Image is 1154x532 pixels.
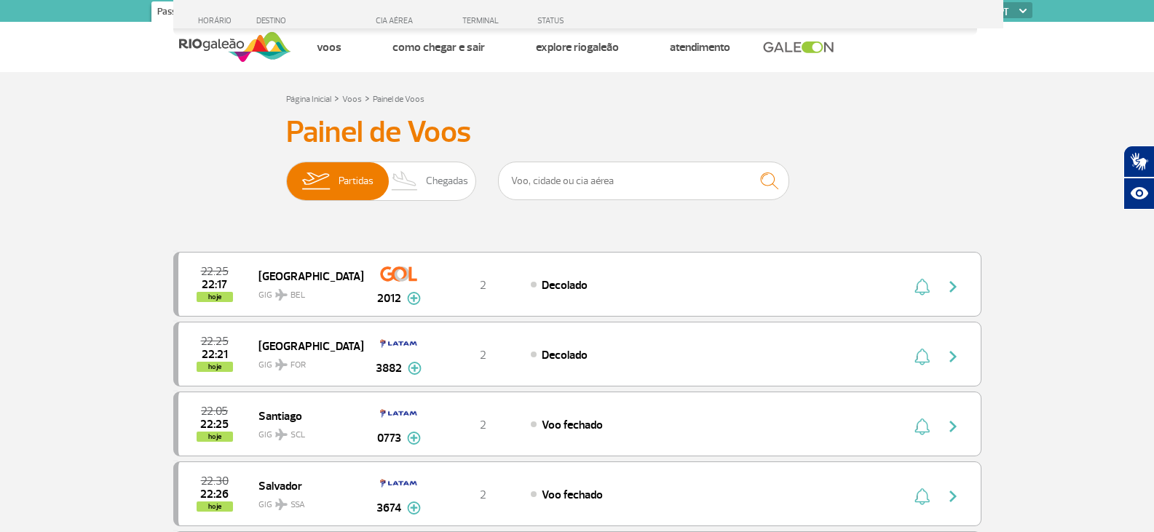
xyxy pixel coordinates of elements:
h3: Painel de Voos [286,114,869,151]
a: Passageiros [151,1,211,25]
span: Voo fechado [542,418,603,432]
span: BEL [291,289,305,302]
a: Página Inicial [286,94,331,105]
img: destiny_airplane.svg [275,499,288,510]
img: mais-info-painel-voo.svg [407,501,421,515]
span: 3882 [376,360,402,377]
span: 2 [480,348,486,362]
span: 2025-09-29 22:26:33 [200,489,229,499]
div: STATUS [530,16,649,25]
img: seta-direita-painel-voo.svg [944,488,962,505]
img: mais-info-painel-voo.svg [407,432,421,445]
img: destiny_airplane.svg [275,429,288,440]
img: seta-direita-painel-voo.svg [944,348,962,365]
span: Voo fechado [542,488,603,502]
span: hoje [197,432,233,442]
span: Decolado [542,348,588,362]
a: Atendimento [670,40,730,55]
img: destiny_airplane.svg [275,289,288,301]
img: destiny_airplane.svg [275,359,288,370]
span: 2025-09-29 22:25:00 [201,266,229,277]
span: Decolado [542,278,588,293]
span: GIG [258,281,352,302]
img: mais-info-painel-voo.svg [407,292,421,305]
img: slider-embarque [293,162,339,200]
img: sino-painel-voo.svg [914,348,930,365]
a: Painel de Voos [373,94,424,105]
span: hoje [197,501,233,512]
a: Como chegar e sair [392,40,485,55]
input: Voo, cidade ou cia aérea [498,162,789,200]
span: [GEOGRAPHIC_DATA] [258,336,352,355]
span: 2012 [377,290,401,307]
span: 2 [480,488,486,502]
a: > [365,90,370,106]
img: sino-painel-voo.svg [914,488,930,505]
span: Salvador [258,476,352,495]
span: 2025-09-29 22:25:00 [201,336,229,346]
span: 2 [480,278,486,293]
span: Chegadas [426,162,468,200]
span: GIG [258,491,352,512]
a: Voos [317,40,341,55]
span: 2025-09-29 22:21:17 [202,349,228,360]
span: hoje [197,362,233,372]
img: seta-direita-painel-voo.svg [944,418,962,435]
span: 2 [480,418,486,432]
img: sino-painel-voo.svg [914,278,930,295]
button: Abrir recursos assistivos. [1123,178,1154,210]
span: Partidas [339,162,374,200]
img: seta-direita-painel-voo.svg [944,278,962,295]
span: 2025-09-29 22:30:00 [201,476,229,486]
span: 2025-09-29 22:25:16 [200,419,229,429]
img: sino-painel-voo.svg [914,418,930,435]
span: Santiago [258,406,352,425]
img: slider-desembarque [384,162,427,200]
span: [GEOGRAPHIC_DATA] [258,266,352,285]
div: Plugin de acessibilidade da Hand Talk. [1123,146,1154,210]
button: Abrir tradutor de língua de sinais. [1123,146,1154,178]
div: CIA AÉREA [363,16,435,25]
span: SCL [291,429,305,442]
span: GIG [258,351,352,372]
span: FOR [291,359,306,372]
span: 2025-09-29 22:05:00 [201,406,228,416]
span: 3674 [376,499,401,517]
span: SSA [291,499,305,512]
img: mais-info-painel-voo.svg [408,362,422,375]
a: Voos [342,94,362,105]
div: DESTINO [256,16,363,25]
div: HORÁRIO [178,16,257,25]
div: TERMINAL [435,16,530,25]
span: 2025-09-29 22:17:56 [202,279,227,290]
a: Explore RIOgaleão [536,40,619,55]
a: > [334,90,339,106]
span: 0773 [377,429,401,447]
span: hoje [197,292,233,302]
span: GIG [258,421,352,442]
